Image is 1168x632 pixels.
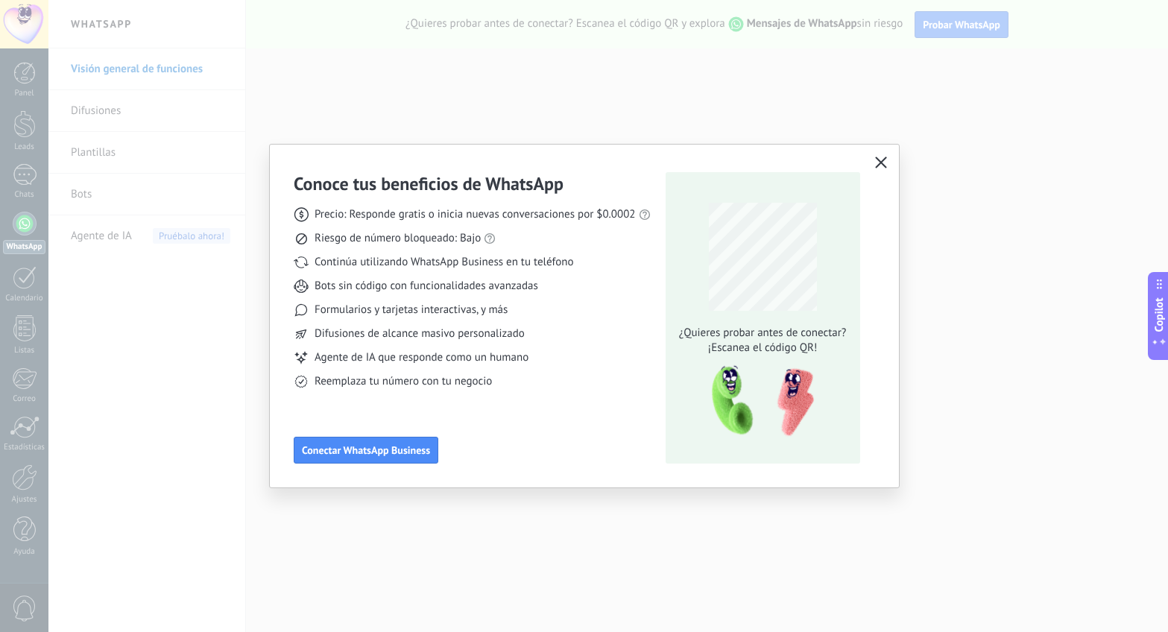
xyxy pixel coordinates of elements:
[315,326,525,341] span: Difusiones de alcance masivo personalizado
[315,374,492,389] span: Reemplaza tu número con tu negocio
[1152,298,1167,332] span: Copilot
[294,172,564,195] h3: Conoce tus beneficios de WhatsApp
[315,255,573,270] span: Continúa utilizando WhatsApp Business en tu teléfono
[675,341,850,355] span: ¡Escanea el código QR!
[675,326,850,341] span: ¿Quieres probar antes de conectar?
[315,207,636,222] span: Precio: Responde gratis o inicia nuevas conversaciones por $0.0002
[699,361,817,441] img: qr-pic-1x.png
[315,279,538,294] span: Bots sin código con funcionalidades avanzadas
[315,350,528,365] span: Agente de IA que responde como un humano
[315,303,508,317] span: Formularios y tarjetas interactivas, y más
[315,231,481,246] span: Riesgo de número bloqueado: Bajo
[302,445,430,455] span: Conectar WhatsApp Business
[294,437,438,464] button: Conectar WhatsApp Business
